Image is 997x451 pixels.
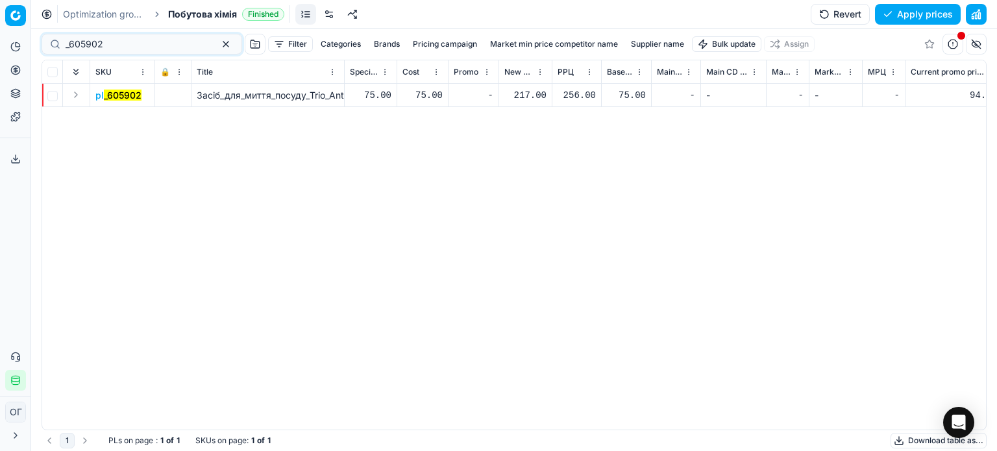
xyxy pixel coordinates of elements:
span: РРЦ [558,67,574,77]
span: 🔒 [160,67,170,77]
span: Побутова хімія [168,8,237,21]
strong: 1 [177,435,180,446]
span: Побутова хіміяFinished [168,8,284,21]
span: Specification Cost [350,67,378,77]
span: SKUs on page : [195,435,249,446]
button: Brands [369,36,405,52]
div: - [706,89,761,102]
nav: pagination [42,433,93,448]
span: Main CD min price competitor name [706,67,748,77]
button: Categories [315,36,366,52]
button: Assign [764,36,815,52]
button: Market min price competitor name [485,36,623,52]
span: Base price [607,67,633,77]
div: - [772,89,804,102]
span: Засіб_для_миття_посуду_Trio_Anti-bacterial_Лимон_400_мл [197,90,456,101]
button: pl_605902 [95,89,142,102]
mark: _605902 [104,90,142,101]
span: МРЦ [868,67,886,77]
div: 256.00 [558,89,596,102]
button: Supplier name [626,36,689,52]
strong: of [166,435,174,446]
div: 75.00 [402,89,443,102]
button: Expand [68,87,84,103]
span: SKU [95,67,112,77]
div: 75.00 [607,89,646,102]
span: Current promo price [911,67,984,77]
nav: breadcrumb [63,8,284,21]
input: Search by SKU or title [66,38,208,51]
button: Go to previous page [42,433,57,448]
strong: 1 [251,435,254,446]
button: ОГ [5,402,26,422]
button: Filter [268,36,313,52]
button: Bulk update [692,36,761,52]
button: Download table as... [891,433,987,448]
div: Open Intercom Messenger [943,407,974,438]
span: Promo [454,67,478,77]
span: Finished [242,8,284,21]
a: Optimization groups [63,8,146,21]
button: 1 [60,433,75,448]
div: - [868,89,900,102]
div: 94.00 [911,89,997,102]
span: PLs on page [108,435,153,446]
div: - [657,89,695,102]
div: 217.00 [504,89,547,102]
button: Expand all [68,64,84,80]
div: - [454,89,493,102]
span: Cost [402,67,419,77]
span: pl [95,89,142,102]
strong: 1 [267,435,271,446]
div: : [108,435,180,446]
strong: of [257,435,265,446]
button: Go to next page [77,433,93,448]
span: ОГ [6,402,25,422]
span: Title [197,67,213,77]
span: Market min price competitor name [815,67,844,77]
strong: 1 [160,435,164,446]
span: Main CD min price [657,67,682,77]
span: Market min price [772,67,791,77]
button: Revert [811,4,870,25]
button: Pricing campaign [408,36,482,52]
div: 75.00 [350,89,391,102]
button: Apply prices [875,4,961,25]
div: - [815,89,857,102]
span: New promo price [504,67,534,77]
